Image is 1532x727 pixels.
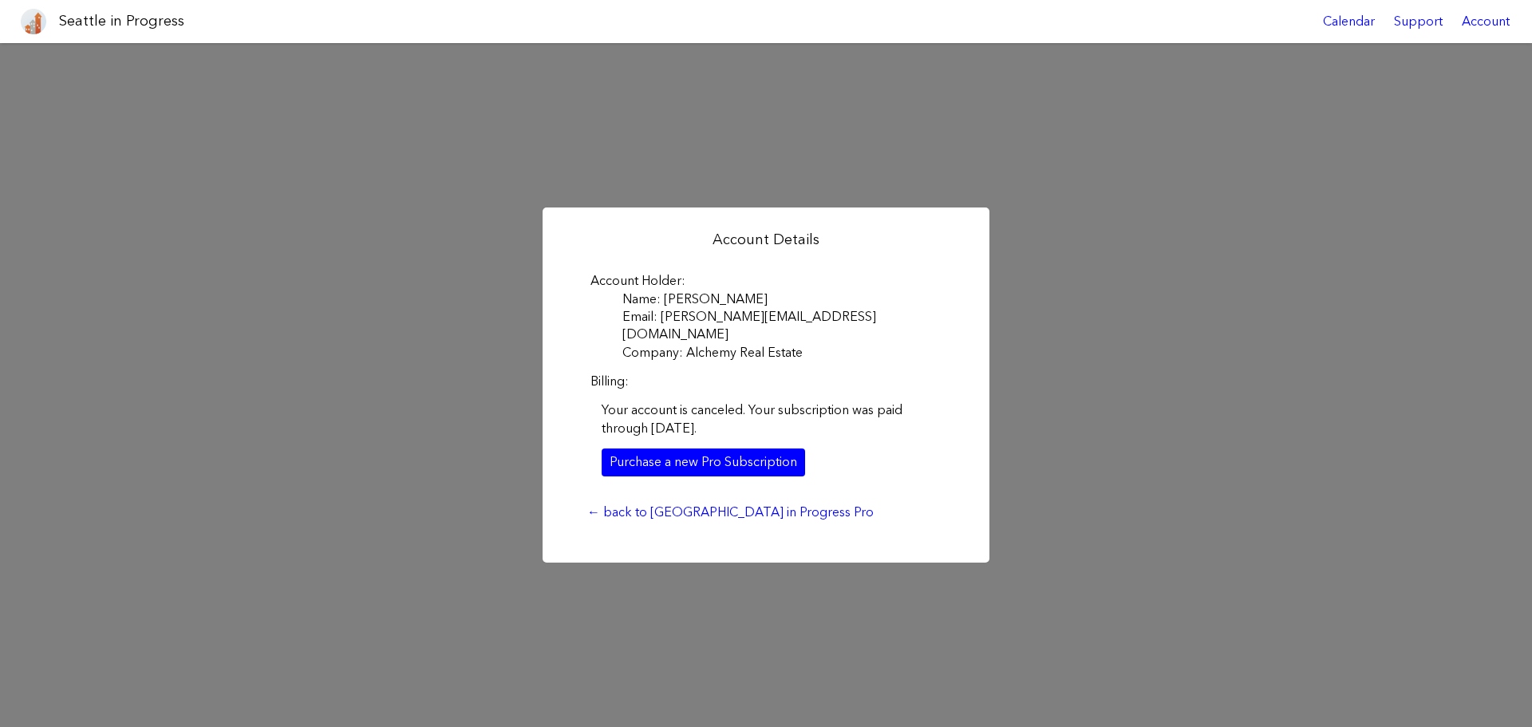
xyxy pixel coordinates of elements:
h2: Account Details [579,230,953,250]
a: ← back to [GEOGRAPHIC_DATA] in Progress Pro [579,499,882,526]
h1: Seattle in Progress [59,11,184,31]
dd: Company: Alchemy Real Estate [622,344,942,362]
p: Your account is canceled. Your subscription was paid through [DATE]. [602,401,930,437]
dd: Name: [PERSON_NAME] [622,290,942,308]
dt: Billing [590,373,942,390]
img: favicon-96x96.png [21,9,46,34]
dd: Email: [PERSON_NAME][EMAIL_ADDRESS][DOMAIN_NAME] [622,308,942,344]
a: Purchase a new Pro Subscription [602,448,805,476]
dt: Account Holder [590,272,942,290]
